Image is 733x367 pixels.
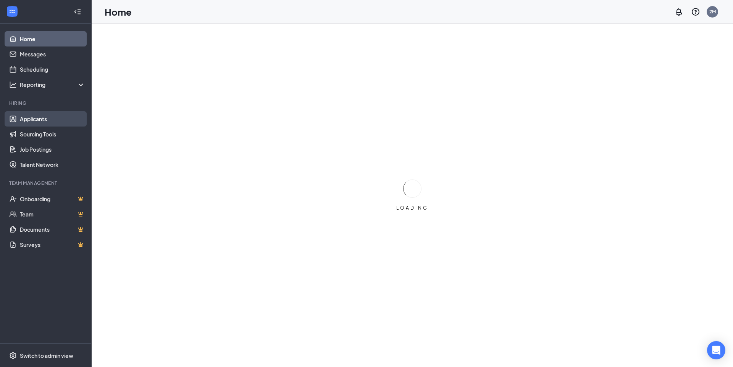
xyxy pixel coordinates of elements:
a: Scheduling [20,62,85,77]
div: Team Management [9,180,84,186]
a: Applicants [20,111,85,127]
a: Messages [20,46,85,62]
svg: Notifications [674,7,683,16]
div: Hiring [9,100,84,106]
a: Home [20,31,85,46]
a: DocumentsCrown [20,222,85,237]
div: Reporting [20,81,86,88]
svg: WorkstreamLogo [8,8,16,15]
svg: QuestionInfo [691,7,700,16]
div: 2M [709,8,716,15]
h1: Home [105,5,132,18]
svg: Settings [9,352,17,359]
svg: Collapse [74,8,81,16]
a: SurveysCrown [20,237,85,252]
div: LOADING [393,205,431,211]
div: Open Intercom Messenger [707,341,725,359]
a: Talent Network [20,157,85,172]
a: OnboardingCrown [20,191,85,207]
a: Sourcing Tools [20,127,85,142]
a: Job Postings [20,142,85,157]
a: TeamCrown [20,207,85,222]
svg: Analysis [9,81,17,88]
div: Switch to admin view [20,352,73,359]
